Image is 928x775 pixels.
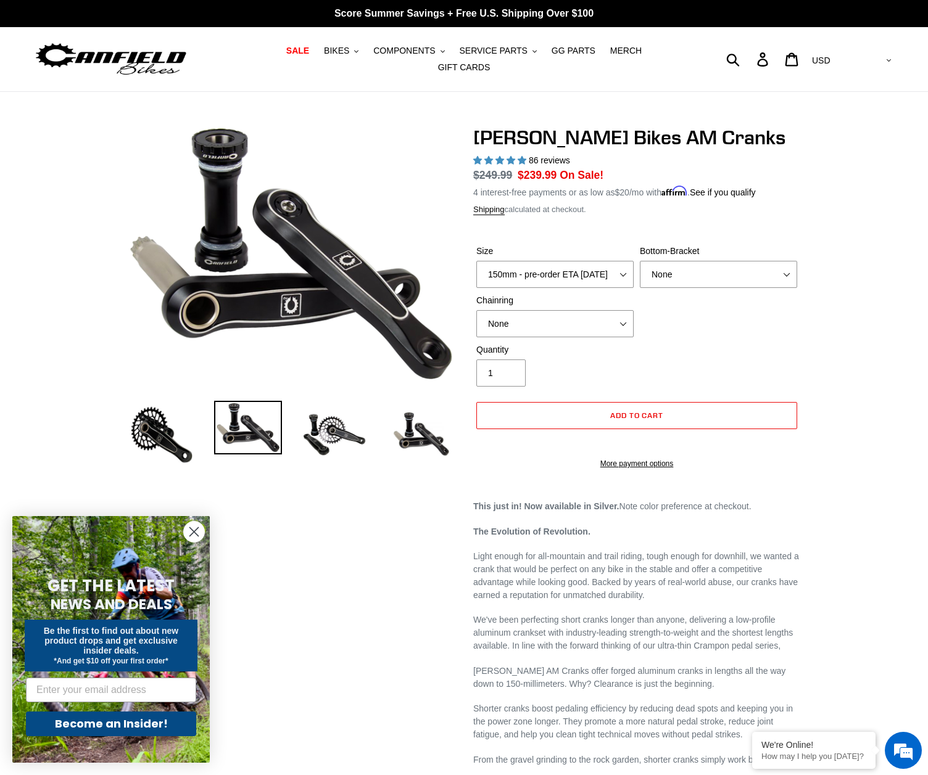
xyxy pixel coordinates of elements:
[610,411,664,420] span: Add to cart
[26,711,196,736] button: Become an Insider!
[51,594,172,614] span: NEWS AND DEALS
[432,59,497,76] a: GIFT CARDS
[473,205,505,215] a: Shipping
[615,187,629,197] span: $20
[604,43,648,59] a: MERCH
[183,521,205,543] button: Close dialog
[54,657,168,665] span: *And get $10 off your first order*
[473,155,529,165] span: 4.97 stars
[373,46,435,56] span: COMPONENTS
[473,500,800,513] p: Note color preference at checkout.
[640,245,797,258] label: Bottom-Bracket
[610,46,642,56] span: MERCH
[280,43,315,59] a: SALE
[438,62,491,73] span: GIFT CARDS
[761,740,866,750] div: We're Online!
[26,678,196,702] input: Enter your email address
[545,43,602,59] a: GG PARTS
[552,46,595,56] span: GG PARTS
[286,46,309,56] span: SALE
[387,401,455,469] img: Load image into Gallery viewer, CANFIELD-AM_DH-CRANKS
[476,294,634,307] label: Chainring
[473,550,800,602] p: Light enough for all-mountain and trail riding, tough enough for downhill, we wanted a crank that...
[473,613,800,652] p: We've been perfecting short cranks longer than anyone, delivering a low-profile aluminum crankset...
[476,245,634,258] label: Size
[44,626,179,655] span: Be the first to find out about new product drops and get exclusive insider deals.
[473,126,800,149] h1: [PERSON_NAME] Bikes AM Cranks
[761,752,866,761] p: How may I help you today?
[128,401,196,469] img: Load image into Gallery viewer, Canfield Bikes AM Cranks
[476,458,797,469] a: More payment options
[473,665,800,691] p: [PERSON_NAME] AM Cranks offer forged aluminum cranks in lengths all the way down to 150-millimete...
[476,402,797,429] button: Add to cart
[453,43,542,59] button: SERVICE PARTS
[459,46,527,56] span: SERVICE PARTS
[473,753,800,766] p: From the gravel grinding to the rock garden, shorter cranks simply work better.
[560,167,603,183] span: On Sale!
[661,186,687,196] span: Affirm
[214,401,282,455] img: Load image into Gallery viewer, Canfield Cranks
[518,169,557,181] span: $239.99
[473,203,800,216] div: calculated at checkout.
[48,575,175,597] span: GET THE LATEST
[473,527,590,536] strong: The Evolution of Revolution.
[733,46,764,73] input: Search
[473,501,619,511] strong: This just in! Now available in Silver.
[34,40,188,79] img: Canfield Bikes
[473,702,800,741] p: Shorter cranks boost pedaling efficiency by reducing dead spots and keeping you in the power zone...
[324,46,349,56] span: BIKES
[473,169,512,181] s: $249.99
[476,343,634,356] label: Quantity
[529,155,570,165] span: 86 reviews
[318,43,365,59] button: BIKES
[690,187,756,197] a: See if you qualify - Learn more about Affirm Financing (opens in modal)
[300,401,368,469] img: Load image into Gallery viewer, Canfield Bikes AM Cranks
[367,43,450,59] button: COMPONENTS
[473,183,756,199] p: 4 interest-free payments or as low as /mo with .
